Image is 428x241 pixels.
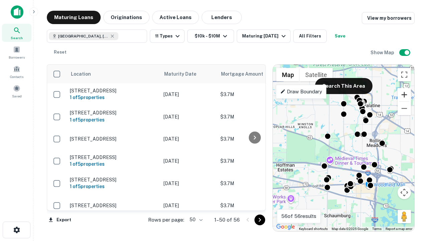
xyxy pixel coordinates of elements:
[217,65,291,83] th: Mortgage Amount
[2,63,31,81] a: Contacts
[398,88,411,101] button: Zoom in
[70,116,157,124] h6: 1 of 5 properties
[398,210,411,223] button: Drag Pegman onto the map to open Street View
[164,113,214,120] p: [DATE]
[280,88,322,96] p: Draw Boundary
[70,110,157,116] p: [STREET_ADDRESS]
[220,135,287,143] p: $3.7M
[70,177,157,183] p: [STREET_ADDRESS]
[220,202,287,209] p: $3.7M
[2,24,31,42] a: Search
[220,157,287,165] p: $3.7M
[293,29,327,43] button: All Filters
[202,11,242,24] button: Lenders
[187,215,204,225] div: 50
[362,12,415,24] a: View my borrowers
[220,91,287,98] p: $3.7M
[12,93,22,99] span: Saved
[276,68,300,81] button: Show street map
[47,11,101,24] button: Maturing Loans
[71,70,91,78] span: Location
[220,113,287,120] p: $3.7M
[2,43,31,61] a: Borrowers
[103,11,149,24] button: Originations
[70,136,157,142] p: [STREET_ADDRESS]
[164,70,205,78] span: Maturity Date
[315,78,372,94] button: Search This Area
[214,216,240,224] p: 1–50 of 56
[329,29,351,43] button: Save your search to get updates of matches that match your search criteria.
[187,29,234,43] button: $10k - $10M
[70,183,157,190] h6: 1 of 5 properties
[47,215,73,225] button: Export
[275,223,297,231] a: Open this area in Google Maps (opens a new window)
[398,68,411,81] button: Toggle fullscreen view
[332,227,368,231] span: Map data ©2025 Google
[11,5,23,19] img: capitalize-icon.png
[152,11,199,24] button: Active Loans
[164,91,214,98] p: [DATE]
[398,102,411,115] button: Zoom out
[237,29,291,43] button: Maturing [DATE]
[281,212,316,220] p: 56 of 56 results
[11,35,23,41] span: Search
[220,180,287,187] p: $3.7M
[164,135,214,143] p: [DATE]
[164,157,214,165] p: [DATE]
[148,216,184,224] p: Rows per page:
[370,49,395,56] h6: Show Map
[67,65,160,83] th: Location
[70,94,157,101] h6: 1 of 5 properties
[299,227,328,231] button: Keyboard shortcuts
[70,203,157,209] p: [STREET_ADDRESS]
[164,180,214,187] p: [DATE]
[164,202,214,209] p: [DATE]
[386,227,412,231] a: Report a map error
[372,227,382,231] a: Terms (opens in new tab)
[160,65,217,83] th: Maturity Date
[242,32,288,40] div: Maturing [DATE]
[273,65,414,231] div: 0 0
[254,215,265,225] button: Go to next page
[300,68,333,81] button: Show satellite imagery
[10,74,23,79] span: Contacts
[221,70,272,78] span: Mortgage Amount
[9,55,25,60] span: Borrowers
[275,223,297,231] img: Google
[70,88,157,94] p: [STREET_ADDRESS]
[70,160,157,168] h6: 1 of 5 properties
[395,166,428,198] iframe: Chat Widget
[49,46,71,59] button: Reset
[2,82,31,100] a: Saved
[70,154,157,160] p: [STREET_ADDRESS]
[150,29,185,43] button: 11 Types
[58,33,108,39] span: [GEOGRAPHIC_DATA], [GEOGRAPHIC_DATA]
